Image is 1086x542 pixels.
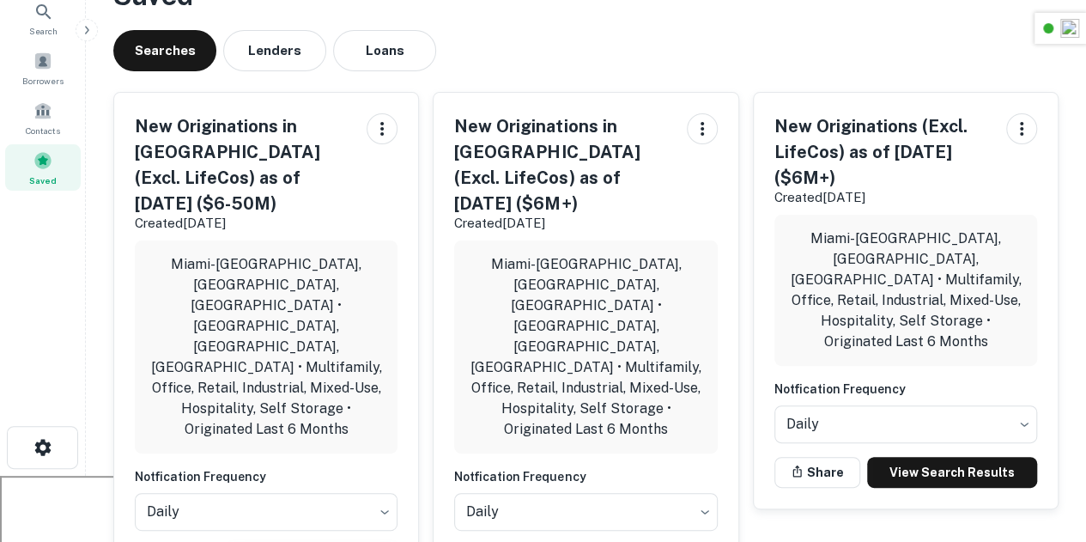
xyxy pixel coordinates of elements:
[454,467,717,486] h6: Notfication Frequency
[22,74,64,88] span: Borrowers
[774,400,1037,448] div: Without label
[454,113,672,216] h5: New Originations in [GEOGRAPHIC_DATA] (Excl. LifeCos) as of [DATE] ($6M+)
[867,457,1037,488] a: View Search Results
[454,213,672,234] p: Created [DATE]
[788,228,1023,352] p: Miami-[GEOGRAPHIC_DATA], [GEOGRAPHIC_DATA], [GEOGRAPHIC_DATA] • Multifamily, Office, Retail, Indu...
[774,380,1037,399] h6: Notfication Frequency
[5,144,81,191] a: Saved
[774,457,860,488] button: Share
[135,113,353,216] h5: New Originations in [GEOGRAPHIC_DATA] (Excl. LifeCos) as of [DATE] ($6-50M)
[1000,405,1086,487] iframe: Chat Widget
[26,124,60,137] span: Contacts
[333,30,436,71] button: Loans
[135,467,397,486] h6: Notfication Frequency
[5,94,81,141] a: Contacts
[135,488,397,536] div: Without label
[135,213,353,234] p: Created [DATE]
[774,187,992,208] p: Created [DATE]
[223,30,326,71] button: Lenders
[29,174,57,187] span: Saved
[113,30,216,71] button: Searches
[774,113,992,191] h5: New Originations (Excl. LifeCos) as of [DATE] ($6M+)
[468,254,703,440] p: Miami-[GEOGRAPHIC_DATA], [GEOGRAPHIC_DATA], [GEOGRAPHIC_DATA] • [GEOGRAPHIC_DATA], [GEOGRAPHIC_DA...
[149,254,384,440] p: Miami-[GEOGRAPHIC_DATA], [GEOGRAPHIC_DATA], [GEOGRAPHIC_DATA] • [GEOGRAPHIC_DATA], [GEOGRAPHIC_DA...
[454,488,717,536] div: Without label
[29,24,58,38] span: Search
[5,45,81,91] a: Borrowers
